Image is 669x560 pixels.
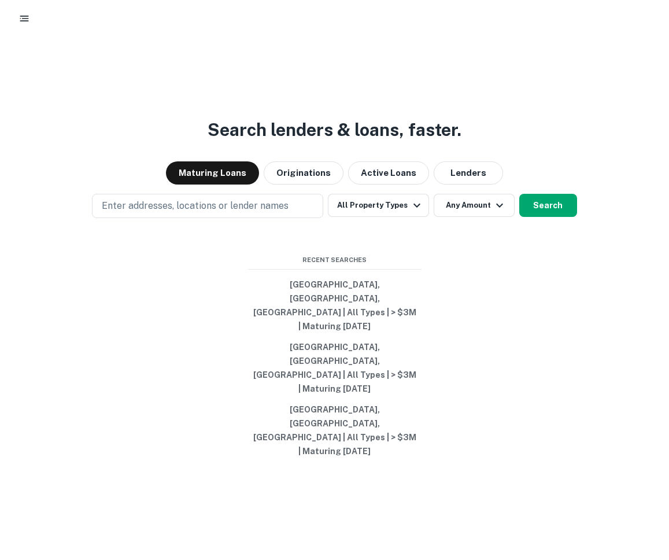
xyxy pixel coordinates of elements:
button: [GEOGRAPHIC_DATA], [GEOGRAPHIC_DATA], [GEOGRAPHIC_DATA] | All Types | > $3M | Maturing [DATE] [248,337,422,399]
button: Search [519,194,577,217]
button: All Property Types [328,194,428,217]
button: Any Amount [434,194,515,217]
h3: Search lenders & loans, faster. [208,117,461,143]
button: [GEOGRAPHIC_DATA], [GEOGRAPHIC_DATA], [GEOGRAPHIC_DATA] | All Types | > $3M | Maturing [DATE] [248,274,422,337]
p: Enter addresses, locations or lender names [102,199,289,213]
button: [GEOGRAPHIC_DATA], [GEOGRAPHIC_DATA], [GEOGRAPHIC_DATA] | All Types | > $3M | Maturing [DATE] [248,399,422,462]
button: Enter addresses, locations or lender names [92,194,323,218]
button: Originations [264,161,343,185]
span: Recent Searches [248,255,422,265]
iframe: Chat Widget [611,467,669,523]
button: Active Loans [348,161,429,185]
button: Maturing Loans [166,161,259,185]
button: Lenders [434,161,503,185]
